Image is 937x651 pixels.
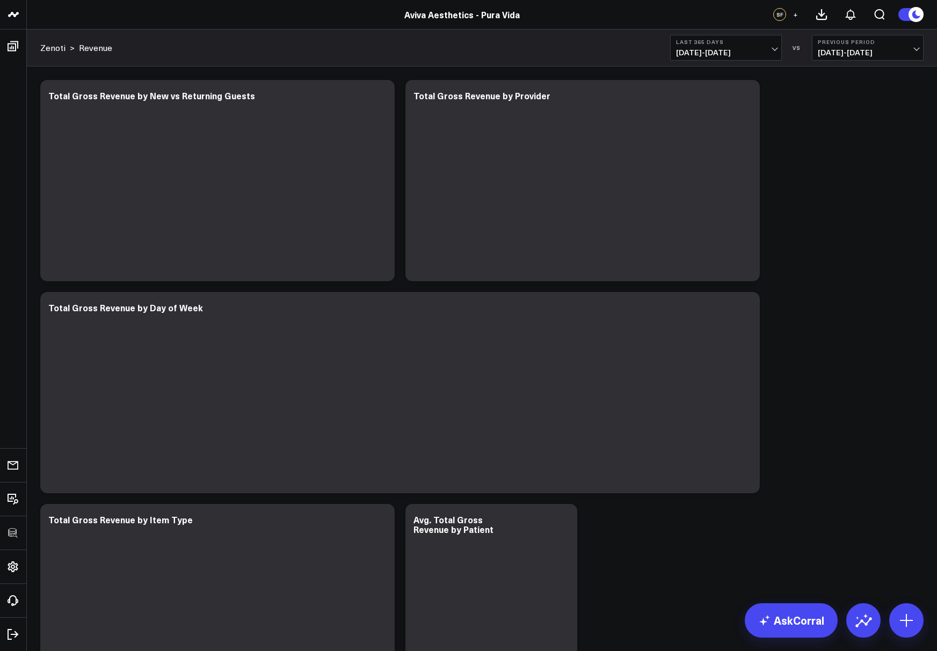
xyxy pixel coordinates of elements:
[48,514,193,525] div: Total Gross Revenue by Item Type
[40,42,66,54] a: Zenoti
[745,603,838,638] a: AskCorral
[404,9,520,20] a: Aviva Aesthetics - Pura Vida
[413,90,550,101] div: Total Gross Revenue by Provider
[670,35,782,61] button: Last 365 Days[DATE]-[DATE]
[789,8,802,21] button: +
[818,48,918,57] span: [DATE] - [DATE]
[676,48,776,57] span: [DATE] - [DATE]
[79,42,112,54] a: Revenue
[773,8,786,21] div: SF
[413,514,493,535] div: Avg. Total Gross Revenue by Patient
[48,90,255,101] div: Total Gross Revenue by New vs Returning Guests
[787,45,807,51] div: VS
[48,302,203,313] div: Total Gross Revenue by Day of Week
[40,42,75,54] div: >
[812,35,924,61] button: Previous Period[DATE]-[DATE]
[793,11,798,18] span: +
[676,39,776,45] b: Last 365 Days
[818,39,918,45] b: Previous Period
